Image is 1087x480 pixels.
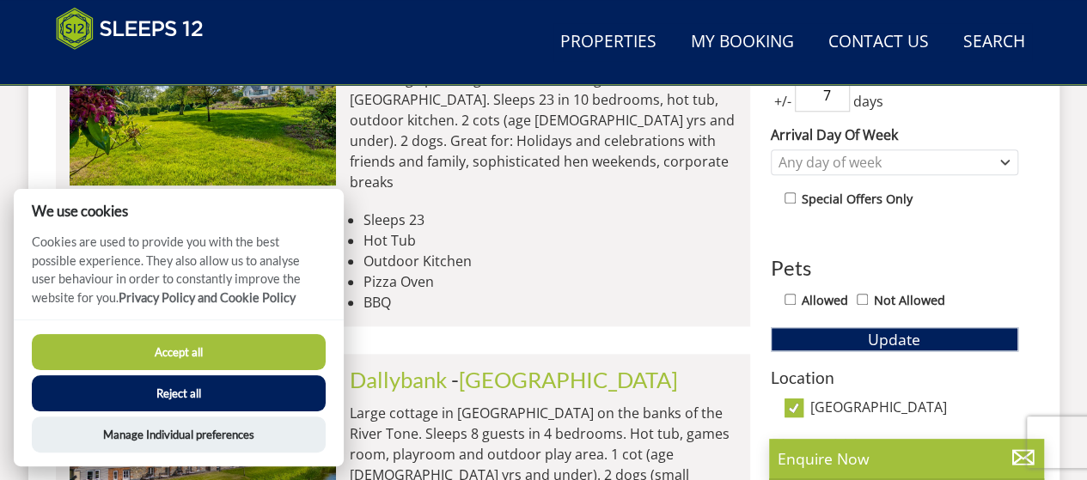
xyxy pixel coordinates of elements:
li: BBQ [363,292,736,313]
img: Sleeps 12 [56,7,204,50]
li: Hot Tub [363,230,736,251]
a: [GEOGRAPHIC_DATA] [459,367,678,392]
a: Dallybank [350,367,447,392]
a: Contact Us [821,23,936,62]
p: Cookies are used to provide you with the best possible experience. They also allow us to analyse ... [14,233,344,319]
h2: We use cookies [14,203,344,219]
div: Combobox [771,149,1018,175]
a: My Booking [684,23,801,62]
h3: Places within [GEOGRAPHIC_DATA] [771,435,1018,471]
p: Former Edwardian hunting lodge in [GEOGRAPHIC_DATA], set in large private grounds on the edge of ... [350,48,736,192]
iframe: Customer reviews powered by Trustpilot [47,60,228,75]
img: duxhams-somerset-holiday-accomodation-sleeps-12.original.jpg [70,13,336,185]
label: Not Allowed [874,291,945,310]
label: Arrival Day Of Week [771,125,1018,145]
h3: Pets [771,257,1018,279]
label: Allowed [802,291,848,310]
li: Outdoor Kitchen [363,251,736,271]
li: Pizza Oven [363,271,736,292]
a: Properties [553,23,663,62]
span: Update [868,329,920,349]
a: Search [956,23,1032,62]
a: Privacy Policy and Cookie Policy [119,290,296,305]
span: +/- [771,91,795,112]
span: - [451,367,678,392]
p: Enquire Now [778,447,1035,470]
label: [GEOGRAPHIC_DATA] [810,399,1018,418]
button: Reject all [32,375,326,411]
button: Update [771,327,1018,351]
li: Sleeps 23 [363,210,736,230]
div: Any day of week [774,153,997,172]
button: Accept all [32,334,326,370]
span: days [850,91,887,112]
label: Special Offers Only [802,190,913,209]
button: Manage Individual preferences [32,416,326,453]
h3: Location [771,368,1018,386]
